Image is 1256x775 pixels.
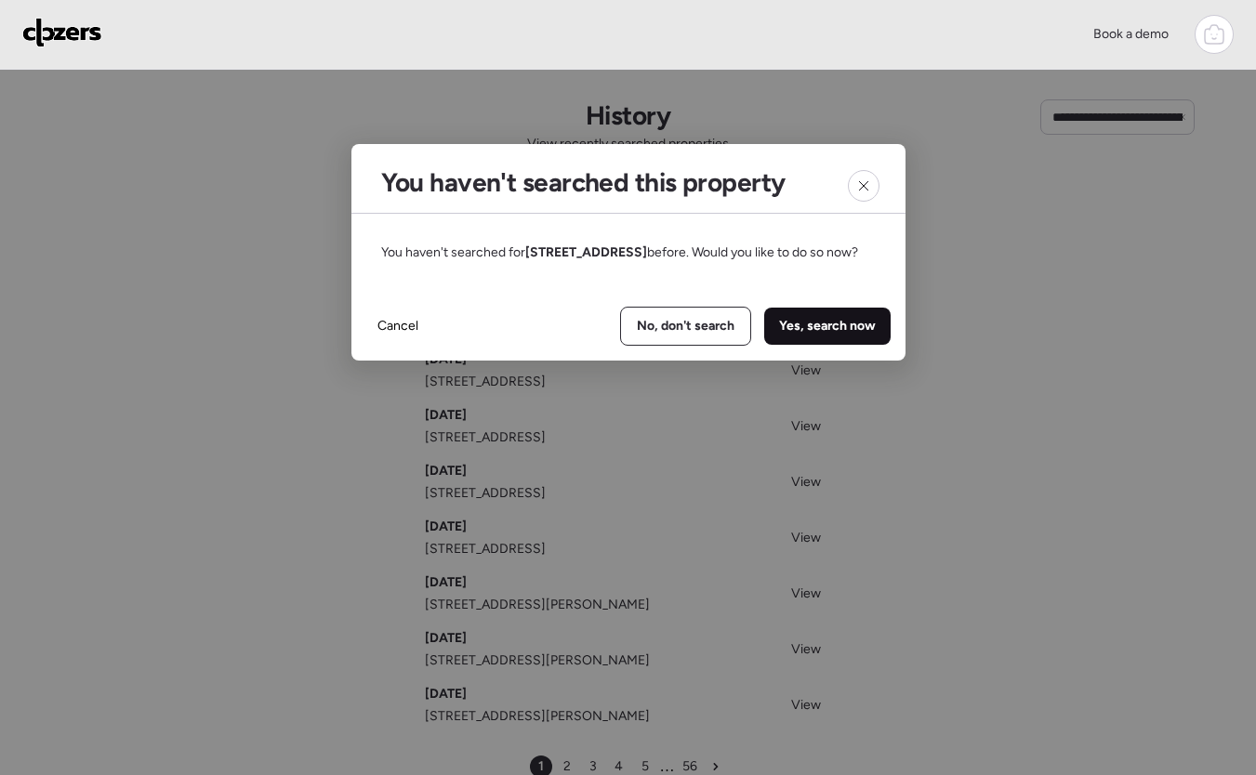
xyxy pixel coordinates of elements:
span: No, don't search [637,317,734,335]
span: [STREET_ADDRESS] [525,244,647,260]
span: You haven't searched for before. Would you like to do so now? [381,244,858,260]
img: Logo [22,18,102,47]
span: Yes, search now [779,317,876,335]
span: Cancel [377,317,418,335]
h2: You haven't searched this property [381,166,786,198]
span: Book a demo [1093,26,1169,42]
